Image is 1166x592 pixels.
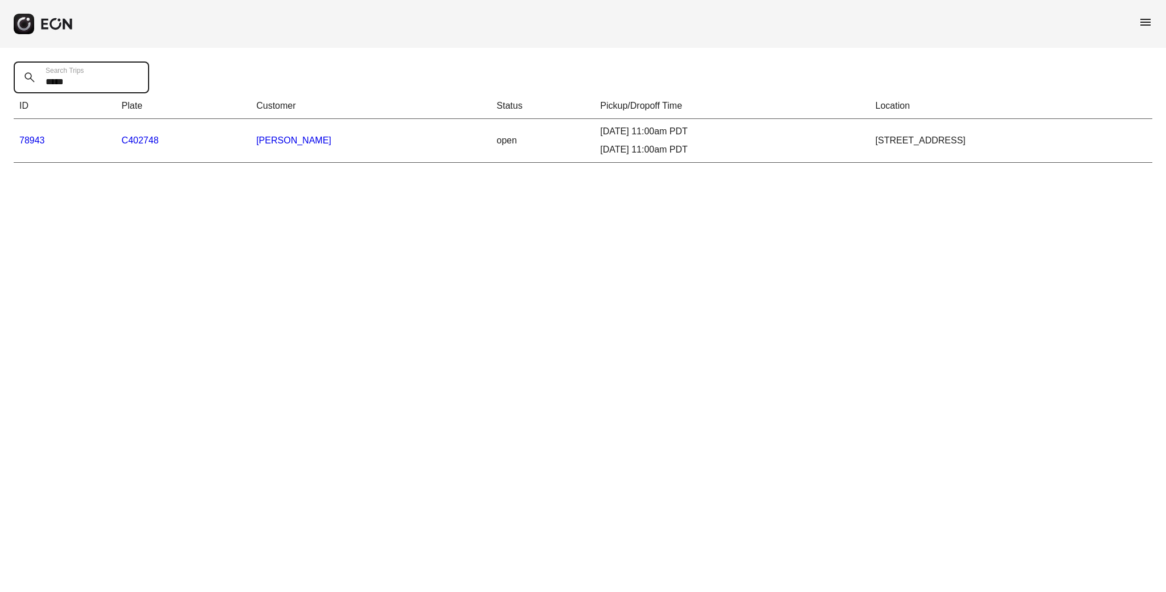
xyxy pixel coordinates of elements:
a: 78943 [19,135,45,145]
td: [STREET_ADDRESS] [870,119,1152,163]
div: [DATE] 11:00am PDT [600,143,864,157]
th: Location [870,93,1152,119]
div: [DATE] 11:00am PDT [600,125,864,138]
td: open [491,119,594,163]
th: ID [14,93,116,119]
label: Search Trips [46,66,84,75]
a: [PERSON_NAME] [256,135,331,145]
th: Plate [116,93,251,119]
th: Customer [251,93,491,119]
a: C402748 [122,135,159,145]
th: Status [491,93,594,119]
th: Pickup/Dropoff Time [594,93,869,119]
span: menu [1139,15,1152,29]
